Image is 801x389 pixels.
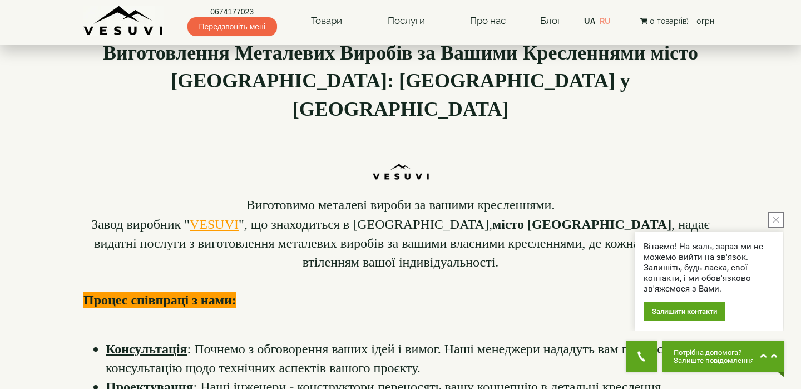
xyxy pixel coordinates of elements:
div: Вітаємо! На жаль, зараз ми не можемо вийти на зв'язок. Залишіть, будь ласка, свої контакти, і ми ... [644,242,774,294]
img: PUbymHslNuv4uAEzqJpb6FGsOwdgUpvJpDmNqBc3N95ZFIp7Nq6GbIGTo4R592Obv21Wx6QEDVHZ4VvSFe9xc49KlnFEIH65O... [370,141,432,187]
span: ua [584,17,595,26]
span: Залиште повідомлення [674,357,754,365]
font: Завод виробник " ", що знаходиться в [GEOGRAPHIC_DATA], , надає видатні послуги з виготовлення ме... [91,217,710,269]
a: Блог [540,15,561,26]
font: : Почнемо з обговорення ваших ідей і вимог. Наші менеджери нададуть вам професійну консультацію щ... [106,342,688,375]
img: Завод VESUVI [83,6,164,36]
button: Get Call button [626,341,657,372]
u: Консультація [106,342,187,356]
font: Виготовимо металеві вироби за вашими кресленнями. [246,198,555,212]
span: Передзвоніть мені [187,17,277,36]
a: ru [600,17,611,26]
button: 0 товар(ів) - 0грн [637,15,718,27]
b: Процес співпраці з нами: [83,293,236,307]
button: Chat button [662,341,784,372]
a: Про нас [459,8,517,34]
span: 0 товар(ів) - 0грн [650,17,714,26]
button: close button [768,212,784,228]
a: Послуги [377,8,436,34]
div: Залишити контакти [644,302,725,321]
b: місто [GEOGRAPHIC_DATA] [492,217,671,232]
a: Товари [300,8,353,34]
span: Потрібна допомога? [674,349,754,357]
a: VESUVI [190,217,239,232]
b: Виготовлення Металевих Виробів за Вашими Кресленнями місто [GEOGRAPHIC_DATA]: [GEOGRAPHIC_DATA] у... [103,42,698,120]
a: 0674177023 [187,6,277,17]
